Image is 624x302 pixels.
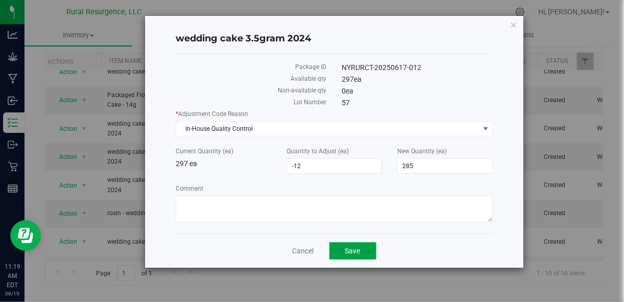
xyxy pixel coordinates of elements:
div: NYRURCT-20250617-012 [334,62,500,73]
span: In-House Quality Control [176,122,479,136]
span: ea [354,75,362,83]
iframe: Resource center [10,220,41,251]
a: Cancel [293,246,314,256]
label: Current Quantity (ea) [176,147,271,156]
h4: wedding cake 3.5gram 2024 [176,32,492,45]
span: ea [346,87,354,95]
label: Comment [176,184,492,193]
label: Package ID [176,62,326,72]
span: 297 [342,75,362,83]
label: New Quantity (ea) [397,147,493,156]
input: 285 [398,159,492,173]
span: select [479,122,492,136]
span: 297 ea [176,159,197,168]
input: -12 [287,159,381,173]
span: 0 [342,87,354,95]
label: Available qty [176,74,326,83]
div: 57 [334,98,500,108]
label: Lot Number [176,98,326,107]
button: Save [329,242,376,260]
span: Save [345,247,361,255]
label: Quantity to Adjust (ea) [286,147,382,156]
label: Non-available qty [176,86,326,95]
label: Adjustment Code Reason [176,109,492,119]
